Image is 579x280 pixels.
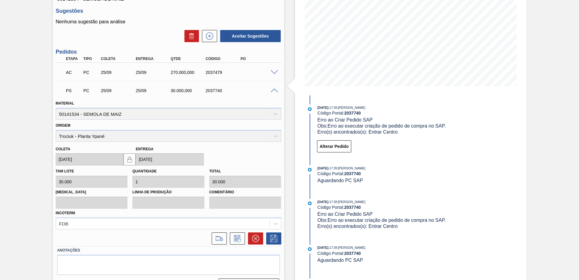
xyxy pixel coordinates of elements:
[99,57,138,61] div: Coleta
[204,88,243,93] div: 2037740
[317,111,461,115] div: Código Portal:
[220,30,281,42] button: Aceitar Sugestões
[308,202,312,205] img: atual
[66,70,81,75] p: AC
[329,167,337,170] span: - 17:39
[317,258,363,263] span: Aguardando PC SAP
[169,70,208,75] div: 270.000,000
[317,205,461,210] div: Código Portal:
[136,147,154,151] label: Entrega
[134,57,173,61] div: Entrega
[317,171,461,176] div: Código Portal:
[65,84,83,97] div: Aguardando PC SAP
[56,19,281,25] p: Nenhuma sugestão para análise
[56,101,74,105] label: Material
[344,205,361,210] strong: 2037740
[317,123,447,135] span: Obs: Erro ao executar criação de pedido de compra no SAP. Erro(s) encontrados(s): Entrar Centro
[317,166,328,170] span: [DATE]
[344,251,361,256] strong: 2037740
[56,169,74,173] label: Tam lote
[337,166,366,170] span: : [PERSON_NAME]
[56,123,71,128] label: Origem
[56,153,124,165] input: dd/mm/yyyy
[317,140,352,152] button: Alterar Pedido
[245,232,263,245] div: Cancelar pedido
[126,156,133,163] img: locked
[308,107,312,111] img: atual
[169,88,208,93] div: 30.000,000
[65,66,83,79] div: Aguardando Composição de Carga
[136,153,204,165] input: dd/mm/yyyy
[57,246,280,255] label: Anotações
[134,88,173,93] div: 25/09/2025
[317,251,461,256] div: Código Portal:
[199,30,217,42] div: Nova sugestão
[56,211,75,215] label: Incoterm
[239,57,278,61] div: PO
[317,106,328,109] span: [DATE]
[169,57,208,61] div: Qtde
[317,246,328,249] span: [DATE]
[124,153,136,165] button: locked
[209,188,281,197] label: Comentário
[59,221,68,226] div: FOB
[227,232,245,245] div: Informar alteração no pedido
[344,171,361,176] strong: 2037740
[308,168,312,172] img: atual
[317,200,328,204] span: [DATE]
[209,232,227,245] div: Ir para Composição de Carga
[317,117,372,122] span: Erro ao Criar Pedido SAP
[308,247,312,251] img: atual
[329,246,337,249] span: - 17:39
[337,106,366,109] span: : [PERSON_NAME]
[56,188,128,197] label: [MEDICAL_DATA]
[56,49,281,55] h3: Pedidos
[344,111,361,115] strong: 2037740
[204,57,243,61] div: Código
[99,88,138,93] div: 25/09/2025
[329,106,337,109] span: - 17:39
[337,246,366,249] span: : [PERSON_NAME]
[132,169,157,173] label: Quantidade
[317,218,447,229] span: Obs: Erro ao executar criação de pedido de compra no SAP. Erro(s) encontrados(s): Entrar Centro
[337,200,366,204] span: : [PERSON_NAME]
[56,147,70,151] label: Coleta
[66,88,81,93] p: PS
[329,200,337,204] span: - 17:39
[317,178,363,183] span: Aguardando PC SAP
[134,70,173,75] div: 25/09/2025
[82,70,100,75] div: Pedido de Compra
[82,57,100,61] div: Tipo
[65,57,83,61] div: Etapa
[204,70,243,75] div: 2037479
[263,232,281,245] div: Salvar Pedido
[217,29,281,43] div: Aceitar Sugestões
[56,8,281,14] h3: Sugestões
[99,70,138,75] div: 25/09/2025
[317,212,372,217] span: Erro ao Criar Pedido SAP
[82,88,100,93] div: Pedido de Compra
[181,30,199,42] div: Excluir Sugestões
[209,169,221,173] label: Total
[132,188,204,197] label: Linha de Produção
